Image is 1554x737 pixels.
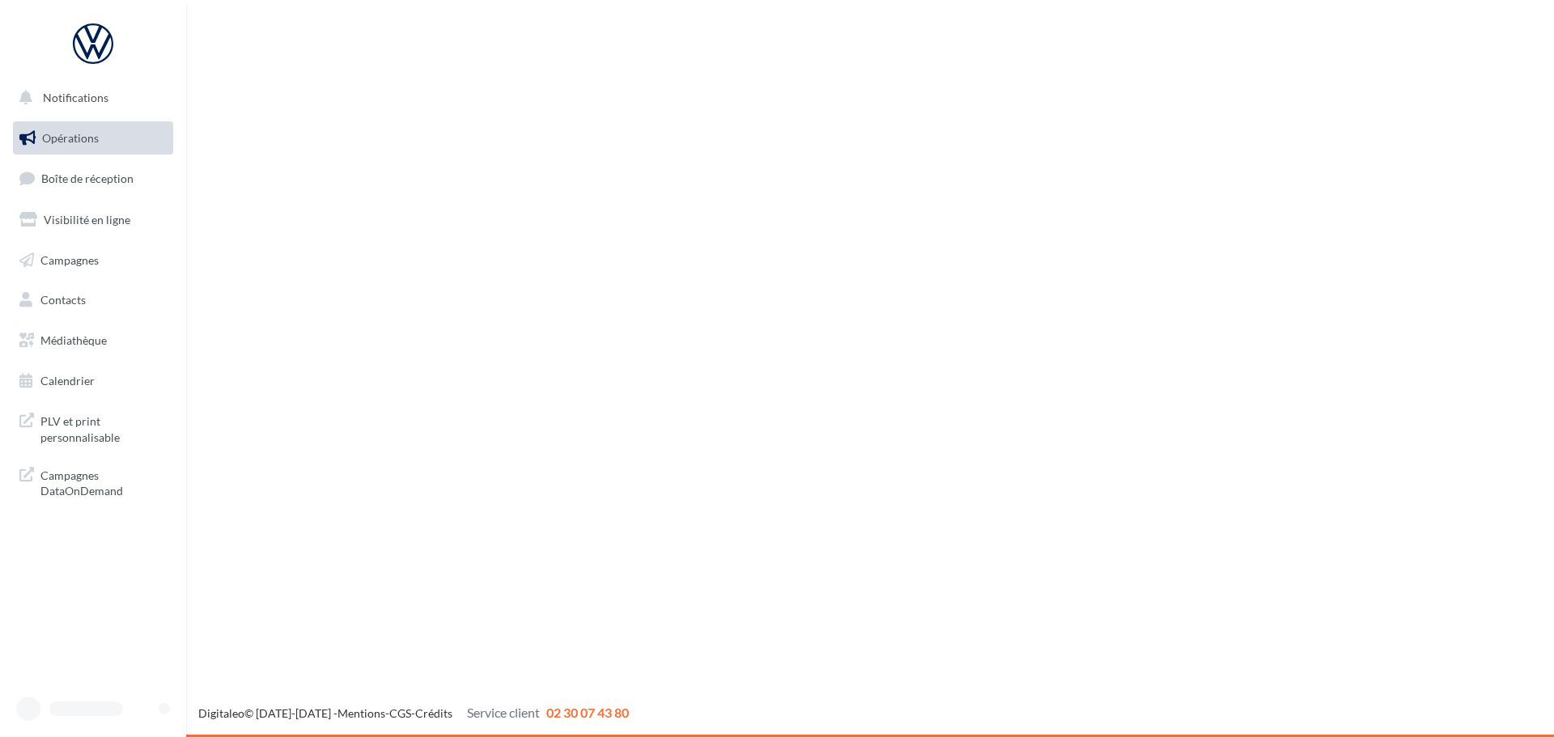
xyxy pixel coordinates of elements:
a: Digitaleo [198,706,244,720]
a: Campagnes DataOnDemand [10,458,176,506]
a: CGS [389,706,411,720]
span: Campagnes [40,252,99,266]
span: Calendrier [40,374,95,388]
span: PLV et print personnalisable [40,410,167,445]
a: Calendrier [10,364,176,398]
span: 02 30 07 43 80 [546,705,629,720]
span: Service client [467,705,540,720]
a: Médiathèque [10,324,176,358]
a: Crédits [415,706,452,720]
span: Visibilité en ligne [44,213,130,227]
button: Notifications [10,81,170,115]
span: Campagnes DataOnDemand [40,464,167,499]
a: PLV et print personnalisable [10,404,176,451]
a: Campagnes [10,244,176,277]
span: Contacts [40,293,86,307]
a: Mentions [338,706,385,720]
a: Opérations [10,121,176,155]
span: Notifications [43,91,108,104]
span: Boîte de réception [41,172,134,185]
span: Opérations [42,131,99,145]
a: Contacts [10,283,176,317]
a: Boîte de réception [10,161,176,196]
span: Médiathèque [40,333,107,347]
a: Visibilité en ligne [10,203,176,237]
span: © [DATE]-[DATE] - - - [198,706,629,720]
